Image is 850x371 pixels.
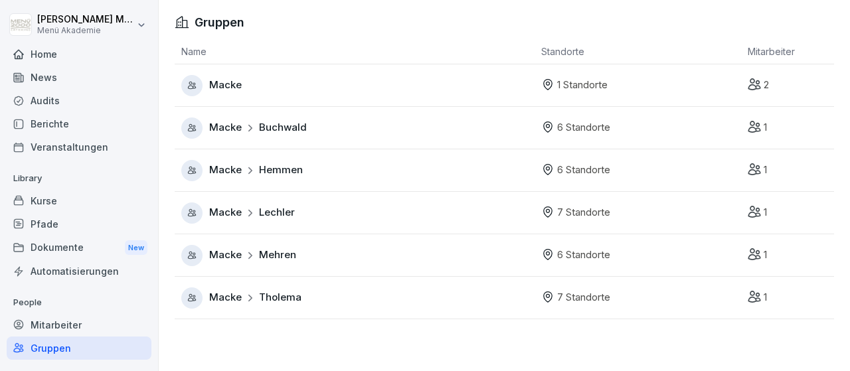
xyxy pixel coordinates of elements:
a: Home [7,42,151,66]
a: Berichte [7,112,151,135]
p: People [7,292,151,313]
a: MackeLechler [181,202,535,224]
span: Macke [209,290,242,305]
p: 1 [764,163,767,178]
th: Name [175,39,535,64]
span: Macke [209,205,242,220]
p: 6 Standorte [557,120,610,135]
p: 1 [764,290,767,305]
span: Lechler [259,205,295,220]
span: Mehren [259,248,296,263]
a: Mitarbeiter [7,313,151,336]
span: Macke [209,78,242,93]
p: 7 Standorte [557,290,610,305]
p: 1 [764,120,767,135]
span: Buchwald [259,120,307,135]
a: MackeHemmen [181,160,535,181]
a: Kurse [7,189,151,212]
p: Library [7,168,151,189]
p: [PERSON_NAME] Macke [37,14,134,25]
p: 6 Standorte [557,248,610,263]
a: Automatisierungen [7,260,151,283]
a: Audits [7,89,151,112]
p: 1 Standorte [557,78,608,93]
span: Macke [209,120,242,135]
div: Dokumente [7,236,151,260]
a: Gruppen [7,336,151,360]
p: 7 Standorte [557,205,610,220]
a: DokumenteNew [7,236,151,260]
a: MackeMehren [181,245,535,266]
span: Macke [209,163,242,178]
span: Tholema [259,290,301,305]
div: New [125,240,147,256]
p: 6 Standorte [557,163,610,178]
a: Pfade [7,212,151,236]
p: Menü Akademie [37,26,134,35]
p: 1 [764,205,767,220]
th: Standorte [535,39,741,64]
span: Macke [209,248,242,263]
a: Veranstaltungen [7,135,151,159]
a: News [7,66,151,89]
h1: Gruppen [195,13,244,31]
p: 2 [764,78,769,93]
a: MackeTholema [181,287,535,309]
a: Macke [181,75,535,96]
th: Mitarbeiter [741,39,834,64]
p: 1 [764,248,767,263]
a: MackeBuchwald [181,117,535,139]
span: Hemmen [259,163,303,178]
